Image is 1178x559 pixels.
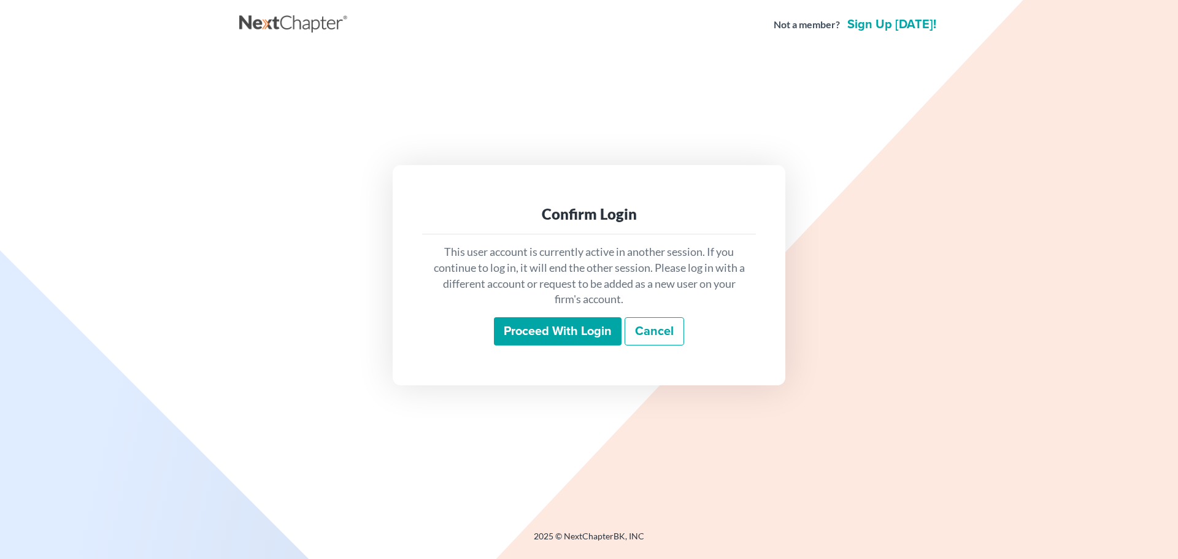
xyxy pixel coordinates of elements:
[432,204,746,224] div: Confirm Login
[774,18,840,32] strong: Not a member?
[494,317,622,345] input: Proceed with login
[845,18,939,31] a: Sign up [DATE]!
[432,244,746,307] p: This user account is currently active in another session. If you continue to log in, it will end ...
[625,317,684,345] a: Cancel
[239,530,939,552] div: 2025 © NextChapterBK, INC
